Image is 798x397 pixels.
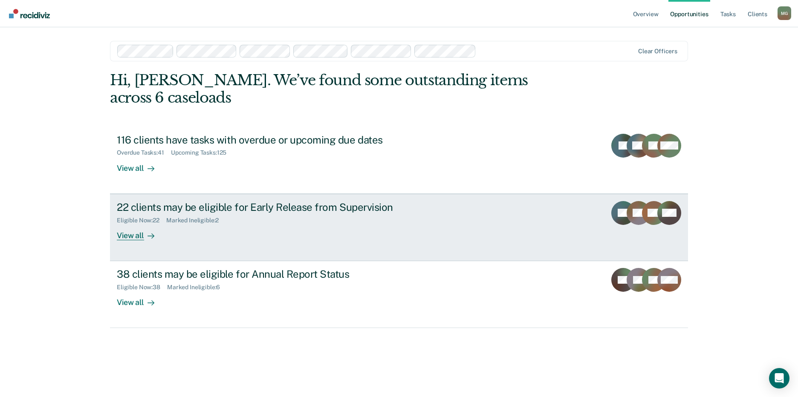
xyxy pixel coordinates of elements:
div: Upcoming Tasks : 125 [171,149,234,156]
button: Profile dropdown button [778,6,791,20]
div: Marked Ineligible : 2 [166,217,226,224]
div: Marked Ineligible : 6 [167,284,227,291]
div: Eligible Now : 22 [117,217,166,224]
img: Recidiviz [9,9,50,18]
div: View all [117,156,165,173]
div: 22 clients may be eligible for Early Release from Supervision [117,201,416,213]
div: Hi, [PERSON_NAME]. We’ve found some outstanding items across 6 caseloads [110,72,572,106]
div: Eligible Now : 38 [117,284,167,291]
div: 116 clients have tasks with overdue or upcoming due dates [117,134,416,146]
div: Overdue Tasks : 41 [117,149,171,156]
div: View all [117,224,165,240]
div: Open Intercom Messenger [769,368,789,388]
a: 38 clients may be eligible for Annual Report StatusEligible Now:38Marked Ineligible:6View all [110,261,688,328]
div: View all [117,291,165,308]
a: 22 clients may be eligible for Early Release from SupervisionEligible Now:22Marked Ineligible:2Vi... [110,194,688,261]
div: 38 clients may be eligible for Annual Report Status [117,268,416,280]
div: Clear officers [638,48,677,55]
a: 116 clients have tasks with overdue or upcoming due datesOverdue Tasks:41Upcoming Tasks:125View all [110,127,688,194]
div: M G [778,6,791,20]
